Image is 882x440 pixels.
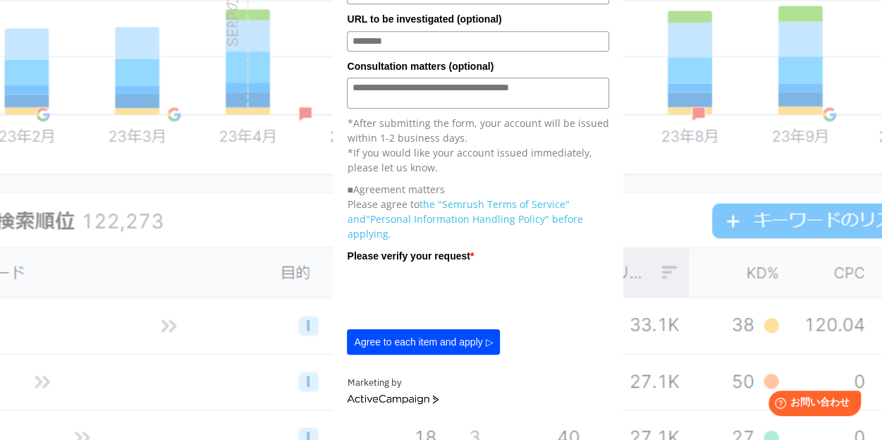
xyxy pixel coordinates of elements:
button: Agree to each item and apply ▷ [347,329,500,355]
font: Agree to each item and apply ▷ [354,336,493,348]
a: the "Semrush Terms of Service" and [347,197,569,226]
iframe: reCAPTCHA [347,267,561,322]
a: "Personal Information Handling Policy" before applying. [347,212,582,240]
font: ■Agreement matters [347,183,444,196]
font: Please verify your request [347,250,470,262]
font: URL to be investigated (optional) [347,13,501,25]
font: Consultation matters (optional) [347,61,494,72]
font: *After submitting the form, your account will be issued within 1-2 business days. [347,116,608,145]
iframe: Help widget launcher [757,385,866,424]
font: Please agree to [347,197,419,211]
font: Marketing by [347,377,400,389]
font: *If you would like your account issued immediately, please let us know. [347,146,592,174]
